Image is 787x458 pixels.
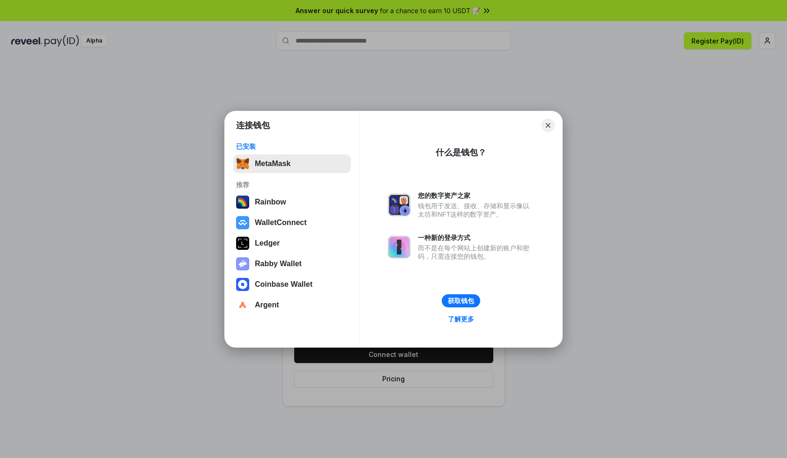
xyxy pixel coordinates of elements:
[236,196,249,209] img: svg+xml,%3Csvg%20width%3D%22120%22%20height%3D%22120%22%20viewBox%3D%220%200%20120%20120%22%20fil...
[542,119,555,132] button: Close
[236,278,249,291] img: svg+xml,%3Csvg%20width%3D%2228%22%20height%3D%2228%22%20viewBox%3D%220%200%2028%2028%22%20fill%3D...
[388,194,410,216] img: svg+xml,%3Csvg%20xmlns%3D%22http%3A%2F%2Fwww.w3.org%2F2000%2Fsvg%22%20fill%3D%22none%22%20viewBox...
[255,239,280,247] div: Ledger
[442,313,480,325] a: 了解更多
[233,193,351,211] button: Rainbow
[233,234,351,253] button: Ledger
[233,296,351,314] button: Argent
[255,260,302,268] div: Rabby Wallet
[236,142,348,151] div: 已安装
[236,216,249,229] img: svg+xml,%3Csvg%20width%3D%2228%22%20height%3D%2228%22%20viewBox%3D%220%200%2028%2028%22%20fill%3D...
[436,147,486,158] div: 什么是钱包？
[233,154,351,173] button: MetaMask
[388,236,410,258] img: svg+xml,%3Csvg%20xmlns%3D%22http%3A%2F%2Fwww.w3.org%2F2000%2Fsvg%22%20fill%3D%22none%22%20viewBox...
[236,120,270,131] h1: 连接钱包
[448,315,474,323] div: 了解更多
[233,213,351,232] button: WalletConnect
[255,160,290,168] div: MetaMask
[442,294,480,307] button: 获取钱包
[236,298,249,312] img: svg+xml,%3Csvg%20width%3D%2228%22%20height%3D%2228%22%20viewBox%3D%220%200%2028%2028%22%20fill%3D...
[418,244,534,261] div: 而不是在每个网站上创建新的账户和密码，只需连接您的钱包。
[418,233,534,242] div: 一种新的登录方式
[236,237,249,250] img: svg+xml,%3Csvg%20xmlns%3D%22http%3A%2F%2Fwww.w3.org%2F2000%2Fsvg%22%20width%3D%2228%22%20height%3...
[255,218,307,227] div: WalletConnect
[255,301,279,309] div: Argent
[233,254,351,273] button: Rabby Wallet
[255,280,312,289] div: Coinbase Wallet
[236,257,249,270] img: svg+xml,%3Csvg%20xmlns%3D%22http%3A%2F%2Fwww.w3.org%2F2000%2Fsvg%22%20fill%3D%22none%22%20viewBox...
[448,297,474,305] div: 获取钱包
[233,275,351,294] button: Coinbase Wallet
[236,157,249,170] img: svg+xml,%3Csvg%20fill%3D%22none%22%20height%3D%2233%22%20viewBox%3D%220%200%2035%2033%22%20width%...
[236,181,348,189] div: 推荐
[418,202,534,218] div: 钱包用于发送、接收、存储和显示像以太坊和NFT这样的数字资产。
[255,198,286,206] div: Rainbow
[418,191,534,200] div: 您的数字资产之家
